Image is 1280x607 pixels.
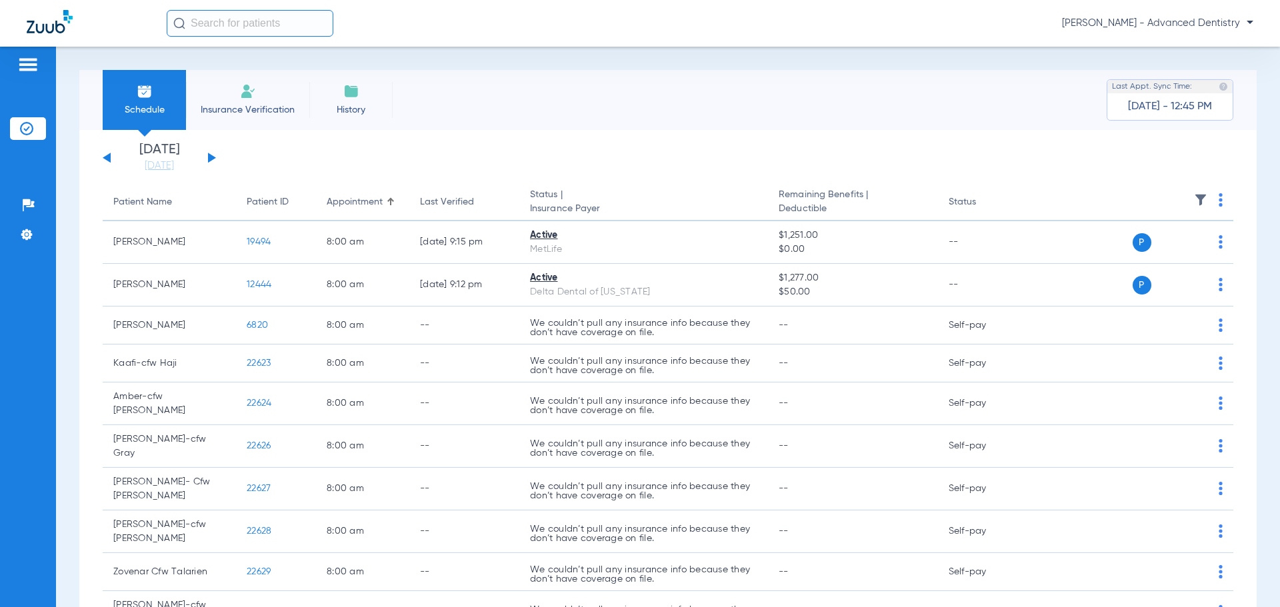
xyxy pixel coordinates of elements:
[113,195,172,209] div: Patient Name
[319,103,383,117] span: History
[530,229,757,243] div: Active
[103,425,236,468] td: [PERSON_NAME]-cfw Gray
[779,567,789,576] span: --
[103,468,236,510] td: [PERSON_NAME]- Cfw [PERSON_NAME]
[1194,193,1207,207] img: filter.svg
[247,484,271,493] span: 22627
[519,184,768,221] th: Status |
[316,306,409,344] td: 8:00 AM
[530,524,757,543] p: We couldn’t pull any insurance info because they don’t have coverage on file.
[1219,356,1223,370] img: group-dot-blue.svg
[247,441,271,450] span: 22626
[530,396,757,415] p: We couldn’t pull any insurance info because they don’t have coverage on file.
[530,356,757,375] p: We couldn’t pull any insurance info because they don’t have coverage on file.
[316,425,409,468] td: 8:00 AM
[1219,524,1223,538] img: group-dot-blue.svg
[247,526,271,536] span: 22628
[247,358,271,368] span: 22623
[938,306,1028,344] td: Self-pay
[938,184,1028,221] th: Status
[1219,565,1223,578] img: group-dot-blue.svg
[247,195,289,209] div: Patient ID
[167,10,333,37] input: Search for patients
[1133,276,1151,295] span: P
[938,553,1028,591] td: Self-pay
[530,202,757,216] span: Insurance Payer
[779,441,789,450] span: --
[938,221,1028,264] td: --
[240,83,256,99] img: Manual Insurance Verification
[768,184,937,221] th: Remaining Benefits |
[409,553,519,591] td: --
[247,237,271,247] span: 19494
[779,285,927,299] span: $50.00
[779,229,927,243] span: $1,251.00
[530,271,757,285] div: Active
[1219,482,1223,495] img: group-dot-blue.svg
[530,482,757,500] p: We couldn’t pull any insurance info because they don’t have coverage on file.
[1219,396,1223,410] img: group-dot-blue.svg
[409,425,519,468] td: --
[1133,233,1151,252] span: P
[779,243,927,257] span: $0.00
[103,510,236,553] td: [PERSON_NAME]-cfw [PERSON_NAME]
[119,159,199,173] a: [DATE]
[409,264,519,306] td: [DATE] 9:12 PM
[316,382,409,425] td: 8:00 AM
[137,83,153,99] img: Schedule
[938,382,1028,425] td: Self-pay
[420,195,509,209] div: Last Verified
[103,306,236,344] td: [PERSON_NAME]
[247,320,268,330] span: 6820
[938,344,1028,382] td: Self-pay
[1128,100,1212,113] span: [DATE] - 12:45 PM
[779,398,789,408] span: --
[113,103,176,117] span: Schedule
[938,264,1028,306] td: --
[779,202,927,216] span: Deductible
[779,358,789,368] span: --
[17,57,39,73] img: hamburger-icon
[530,285,757,299] div: Delta Dental of [US_STATE]
[173,17,185,29] img: Search Icon
[1062,17,1253,30] span: [PERSON_NAME] - Advanced Dentistry
[938,425,1028,468] td: Self-pay
[409,306,519,344] td: --
[316,264,409,306] td: 8:00 AM
[420,195,474,209] div: Last Verified
[1219,193,1223,207] img: group-dot-blue.svg
[938,510,1028,553] td: Self-pay
[779,271,927,285] span: $1,277.00
[1219,82,1228,91] img: last sync help info
[530,243,757,257] div: MetLife
[343,83,359,99] img: History
[530,318,757,337] p: We couldn’t pull any insurance info because they don’t have coverage on file.
[316,510,409,553] td: 8:00 AM
[409,344,519,382] td: --
[247,195,305,209] div: Patient ID
[247,280,271,289] span: 12444
[103,553,236,591] td: Zovenar Cfw Talarien
[247,567,271,576] span: 22629
[1219,235,1223,249] img: group-dot-blue.svg
[1219,318,1223,332] img: group-dot-blue.svg
[530,439,757,458] p: We couldn’t pull any insurance info because they don’t have coverage on file.
[938,468,1028,510] td: Self-pay
[409,382,519,425] td: --
[103,221,236,264] td: [PERSON_NAME]
[103,382,236,425] td: Amber-cfw [PERSON_NAME]
[316,468,409,510] td: 8:00 AM
[316,553,409,591] td: 8:00 AM
[316,221,409,264] td: 8:00 AM
[779,526,789,536] span: --
[103,264,236,306] td: [PERSON_NAME]
[409,468,519,510] td: --
[316,344,409,382] td: 8:00 AM
[113,195,225,209] div: Patient Name
[409,221,519,264] td: [DATE] 9:15 PM
[1219,439,1223,452] img: group-dot-blue.svg
[409,510,519,553] td: --
[1112,80,1192,93] span: Last Appt. Sync Time:
[530,565,757,584] p: We couldn’t pull any insurance info because they don’t have coverage on file.
[27,10,73,33] img: Zuub Logo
